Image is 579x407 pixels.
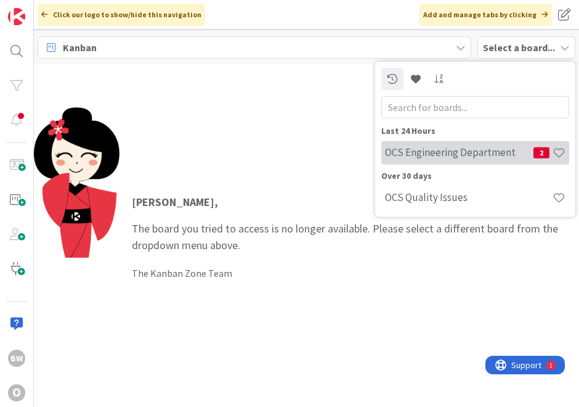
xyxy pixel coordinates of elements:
[132,194,567,253] p: The board you tried to access is no longer available. Please select a different board from the dr...
[8,8,25,25] img: Visit kanbanzone.com
[381,96,569,118] input: Search for boards...
[26,2,56,17] span: Support
[385,146,533,158] h4: OCS Engineering Department
[64,5,67,15] div: 1
[63,40,97,55] span: Kanban
[8,350,25,367] div: BW
[381,169,569,182] div: Over 30 days
[132,195,218,209] strong: [PERSON_NAME] ,
[8,384,25,401] div: O
[533,147,549,158] span: 2
[381,124,569,137] div: Last 24 Hours
[385,191,553,203] h4: OCS Quality Issues
[38,4,205,26] div: Click our logo to show/hide this navigation
[419,4,552,26] div: Add and manage tabs by clicking
[483,41,555,54] b: Select a board...
[132,266,567,281] div: The Kanban Zone Team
